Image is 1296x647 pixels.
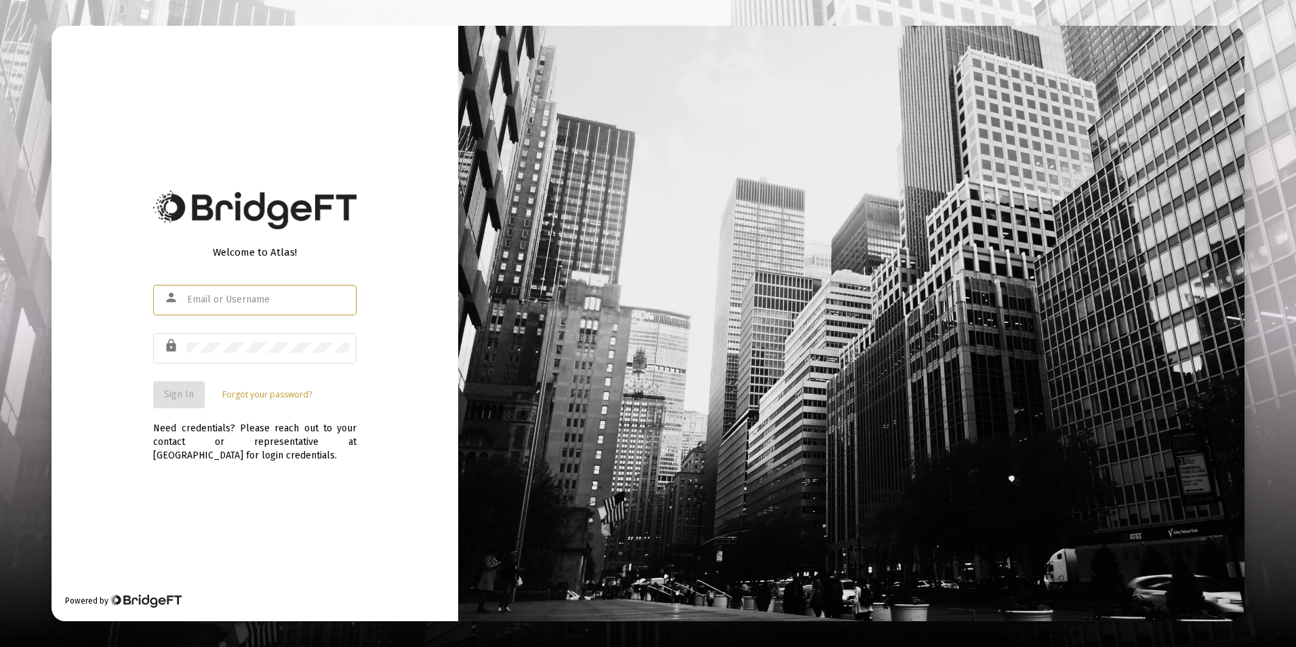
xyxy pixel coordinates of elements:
[153,191,357,229] img: Bridge Financial Technology Logo
[153,408,357,463] div: Need credentials? Please reach out to your contact or representative at [GEOGRAPHIC_DATA] for log...
[164,338,180,354] mat-icon: lock
[164,389,194,400] span: Sign In
[187,294,350,305] input: Email or Username
[153,246,357,259] div: Welcome to Atlas!
[164,290,180,306] mat-icon: person
[110,594,181,608] img: Bridge Financial Technology Logo
[65,594,181,608] div: Powered by
[153,381,205,408] button: Sign In
[222,388,312,401] a: Forgot your password?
